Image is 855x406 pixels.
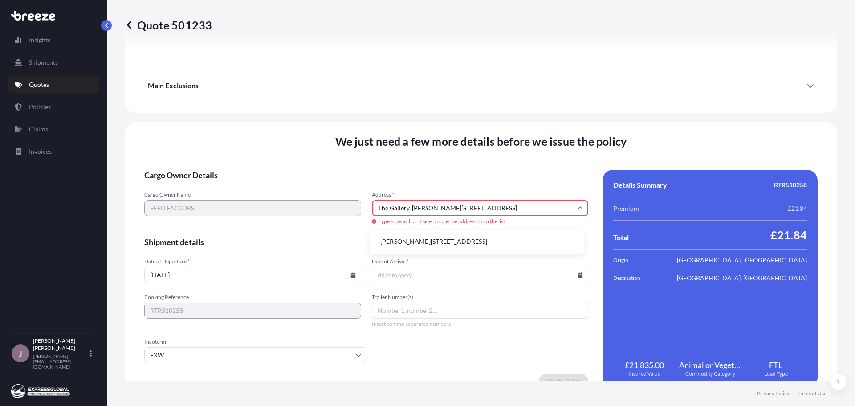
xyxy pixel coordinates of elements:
a: Quotes [8,76,99,94]
input: Cargo owner address [372,200,589,216]
span: Cargo Owner Name [144,191,361,198]
div: Main Exclusions [148,75,814,96]
a: Policies [8,98,99,116]
span: Insert comma-separated numbers [372,320,589,328]
a: Claims [8,120,99,138]
a: Invoices [8,143,99,160]
input: dd/mm/yyyy [144,267,361,283]
span: [GEOGRAPHIC_DATA], [GEOGRAPHIC_DATA] [677,274,807,283]
span: Premium [613,204,639,213]
span: Main Exclusions [148,81,199,90]
a: Privacy Policy [757,390,790,397]
span: Origin [613,256,663,265]
span: Shipment details [144,237,588,247]
span: J [19,349,22,358]
span: Commodity Category [685,370,735,377]
span: Date of Departure [144,258,361,265]
p: Insights [29,36,50,45]
input: Number1, number2,... [372,303,589,319]
span: Load Type [764,370,788,377]
span: [GEOGRAPHIC_DATA], [GEOGRAPHIC_DATA] [677,256,807,265]
span: Destination [613,274,663,283]
span: Incoterm [144,338,366,345]
span: Type to search and select a precise address from the list [372,218,589,225]
span: £21.84 [788,204,807,213]
p: Claims [29,125,48,134]
input: dd/mm/yyyy [372,267,589,283]
p: [PERSON_NAME] [PERSON_NAME] [33,337,88,352]
span: Total [613,233,629,242]
span: Booking Reference [144,294,361,301]
span: FTL [769,360,782,370]
span: Address [372,191,589,198]
p: Create Policy [546,377,581,385]
span: Insured Value [628,370,660,377]
span: RTR510258 [774,180,807,189]
p: [PERSON_NAME][EMAIL_ADDRESS][DOMAIN_NAME] [33,353,88,369]
p: Quotes [29,80,49,89]
p: Invoices [29,147,52,156]
a: Terms of Use [797,390,826,397]
span: Cargo Owner Details [144,170,588,180]
span: Animal or Vegetable Fats and Oils: Palm Oil, Coconut Oil, Olive Oil and similar [679,360,741,370]
span: £21.84 [770,228,807,242]
p: Quote 501233 [125,18,212,32]
input: Select... [144,347,366,363]
p: Shipments [29,58,58,67]
span: Details Summary [613,180,667,189]
span: Trailer Number(s) [372,294,589,301]
a: Shipments [8,53,99,71]
li: [PERSON_NAME][STREET_ADDRESS] [373,233,581,250]
span: £21,835.00 [625,360,664,370]
p: Policies [29,103,51,111]
span: We just need a few more details before we issue the policy [335,134,627,148]
input: Your internal reference [144,303,361,319]
img: organization-logo [11,384,70,398]
a: Insights [8,31,99,49]
button: Create Policy [539,374,588,388]
span: Date of Arrival [372,258,589,265]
